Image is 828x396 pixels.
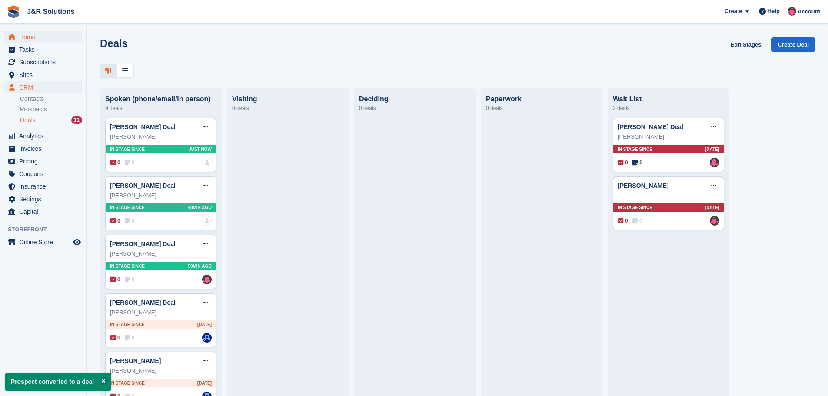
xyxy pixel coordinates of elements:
span: 0 [125,276,135,283]
img: Julie Morgan [710,216,719,226]
a: [PERSON_NAME] Deal [618,123,683,130]
a: menu [4,168,82,180]
a: menu [4,31,82,43]
span: Settings [19,193,71,205]
span: Create [725,7,742,16]
div: Deciding [359,95,470,103]
div: [PERSON_NAME] [110,250,212,258]
span: 0 [618,217,628,225]
span: Storefront [8,225,86,234]
span: 0 [618,159,628,166]
span: 0 [125,217,135,225]
a: menu [4,236,82,248]
img: stora-icon-8386f47178a22dfd0bd8f6a31ec36ba5ce8667c1dd55bd0f319d3a0aa187defe.svg [7,5,20,18]
span: 0 [110,334,120,342]
a: Contacts [20,95,82,103]
div: [PERSON_NAME] [110,366,212,375]
span: In stage since [110,263,145,270]
span: 0 [632,217,642,225]
span: Analytics [19,130,71,142]
span: In stage since [110,146,145,153]
a: menu [4,43,82,56]
span: 1 [632,159,642,166]
span: Deals [20,116,36,124]
div: 9 deals [105,103,216,113]
div: 11 [71,116,82,124]
a: menu [4,206,82,218]
img: deal-assignee-blank [202,158,212,167]
span: Tasks [19,43,71,56]
span: Home [19,31,71,43]
a: J&R Solutions [23,4,78,19]
a: menu [4,180,82,193]
a: menu [4,69,82,81]
img: Macie Adcock [202,333,212,343]
img: Julie Morgan [710,158,719,167]
span: 0 [110,217,120,225]
span: Account [798,7,820,16]
span: 0 [125,159,135,166]
a: Create Deal [771,37,815,52]
span: 48MIN AGO [188,204,212,211]
span: [DATE] [705,204,719,211]
span: Prospects [20,105,47,113]
div: Visiting [232,95,343,103]
img: deal-assignee-blank [202,216,212,226]
a: menu [4,143,82,155]
span: In stage since [618,146,652,153]
span: 50MIN AGO [188,263,212,270]
span: CRM [19,81,71,93]
div: [PERSON_NAME] [618,133,719,141]
div: Spoken (phone/email/in person) [105,95,216,103]
div: Paperwork [486,95,597,103]
a: Edit Stages [727,37,765,52]
span: In stage since [110,380,145,386]
span: 0 [125,334,135,342]
div: 0 deals [486,103,597,113]
a: Preview store [72,237,82,247]
div: [PERSON_NAME] [110,133,212,141]
a: menu [4,81,82,93]
a: [PERSON_NAME] Deal [110,182,176,189]
a: Deals 11 [20,116,82,125]
span: Help [768,7,780,16]
h1: Deals [100,37,128,49]
span: Just now [189,146,212,153]
span: Capital [19,206,71,218]
span: In stage since [618,204,652,211]
span: Invoices [19,143,71,155]
span: In stage since [110,204,145,211]
a: [PERSON_NAME] Deal [110,240,176,247]
a: [PERSON_NAME] Deal [110,299,176,306]
span: Coupons [19,168,71,180]
img: Julie Morgan [202,275,212,284]
div: . [618,191,719,200]
div: 0 deals [359,103,470,113]
div: 0 deals [232,103,343,113]
a: [PERSON_NAME] [618,182,668,189]
a: menu [4,56,82,68]
div: [PERSON_NAME] [110,308,212,317]
a: menu [4,193,82,205]
p: Prospect converted to a deal [5,373,111,391]
a: menu [4,130,82,142]
div: 2 deals [613,103,724,113]
span: 0 [110,276,120,283]
span: Subscriptions [19,56,71,68]
span: [DATE] [705,146,719,153]
a: menu [4,155,82,167]
span: Online Store [19,236,71,248]
span: [DATE] [197,380,212,386]
img: Julie Morgan [788,7,796,16]
span: 0 [110,159,120,166]
span: [DATE] [197,321,212,328]
span: In stage since [110,321,145,328]
span: Sites [19,69,71,81]
div: Wait List [613,95,724,103]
